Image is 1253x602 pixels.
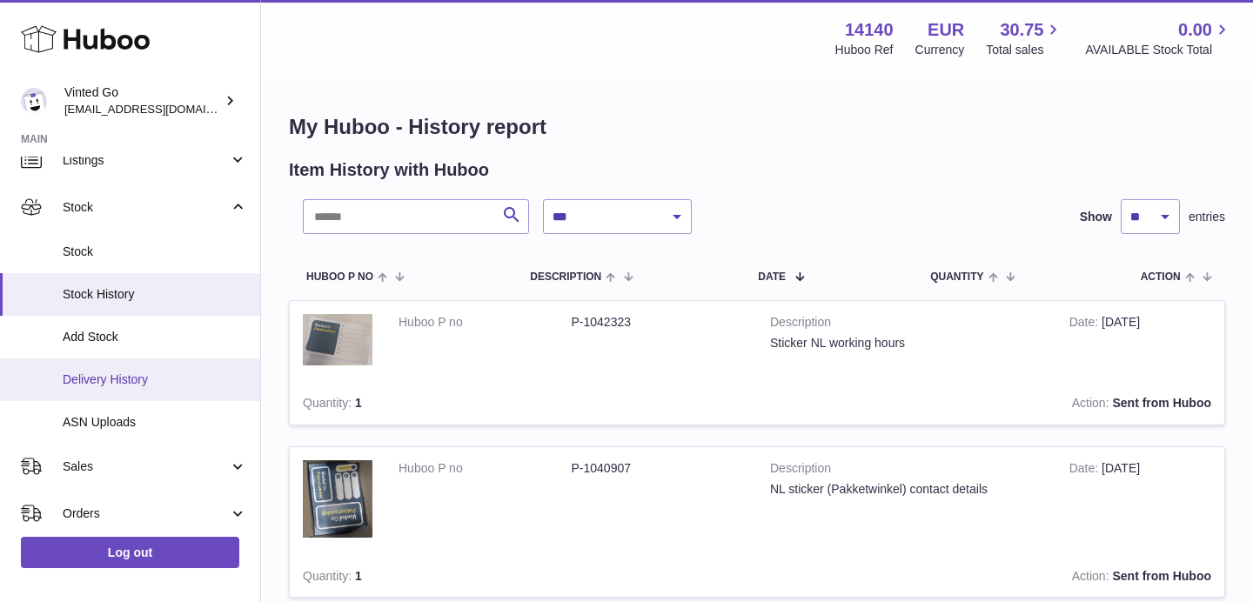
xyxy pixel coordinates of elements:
span: [EMAIL_ADDRESS][DOMAIN_NAME] [64,102,256,116]
strong: Description [770,314,1043,335]
strong: Date [1069,315,1102,333]
td: 1 [290,382,458,425]
img: 141401745304436.jpeg [303,460,372,537]
span: Delivery History [63,371,247,388]
span: Stock [63,199,229,216]
span: Action [1141,271,1181,283]
strong: Sent from Huboo [1112,569,1211,583]
strong: Action [1072,396,1113,414]
strong: Quantity [303,569,355,587]
a: 0.00 AVAILABLE Stock Total [1085,18,1232,58]
dd: P-1040907 [572,460,745,477]
span: Listings [63,152,229,169]
strong: Date [1069,461,1102,479]
span: entries [1189,209,1225,225]
div: Currency [915,42,965,58]
strong: Sent from Huboo [1112,396,1211,410]
span: 30.75 [1000,18,1043,42]
td: 1 [290,555,458,598]
span: AVAILABLE Stock Total [1085,42,1232,58]
span: 0.00 [1178,18,1212,42]
span: Add Stock [63,329,247,345]
img: 1745304728.jpeg [303,314,372,365]
h2: Item History with Huboo [289,158,489,182]
td: [DATE] [1056,301,1224,382]
span: Stock History [63,286,247,303]
td: Sticker NL working hours [757,301,1056,382]
a: Log out [21,537,239,568]
span: Date [758,271,786,283]
span: Quantity [930,271,983,283]
dt: Huboo P no [399,314,572,331]
strong: EUR [928,18,964,42]
span: Description [530,271,601,283]
strong: Description [770,460,1043,481]
span: Sales [63,458,229,475]
dt: Huboo P no [399,460,572,477]
strong: Quantity [303,396,355,414]
td: NL sticker (Pakketwinkel) contact details [757,447,1056,554]
div: Huboo Ref [835,42,894,58]
img: giedre.bartusyte@vinted.com [21,88,47,114]
dd: P-1042323 [572,314,745,331]
div: Vinted Go [64,84,221,117]
span: Orders [63,505,229,522]
span: Huboo P no [306,271,373,283]
span: ASN Uploads [63,414,247,431]
h1: My Huboo - History report [289,113,1225,141]
span: Stock [63,244,247,260]
strong: Action [1072,569,1113,587]
span: Total sales [986,42,1063,58]
td: [DATE] [1056,447,1224,554]
a: 30.75 Total sales [986,18,1063,58]
strong: 14140 [845,18,894,42]
label: Show [1080,209,1112,225]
